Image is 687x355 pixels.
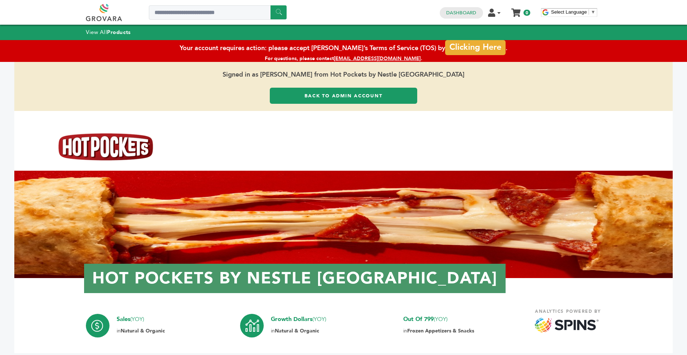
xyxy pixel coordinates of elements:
[445,40,505,55] a: Clicking Here
[403,327,407,334] span: in
[271,316,333,323] p: Growth Dollars
[84,264,506,293] h1: Hot Pockets by Nestle [GEOGRAPHIC_DATA]
[270,88,417,104] a: Back to Admin Account
[271,327,333,335] p: Natural & Organic
[107,29,131,36] strong: Products
[403,316,474,323] p: Out of 799
[591,9,595,15] span: ▼
[535,305,601,318] p: ANALYTICS POWERED BY
[130,316,144,323] span: (YOY)
[271,327,275,334] span: in
[117,316,179,323] p: Sales
[551,9,595,15] a: Select Language​
[434,316,448,323] span: (YOY)
[14,62,673,88] span: Signed in as [PERSON_NAME] from Hot Pockets by Nestle [GEOGRAPHIC_DATA]
[551,9,587,15] span: Select Language
[523,10,530,16] span: 0
[535,318,599,332] img: spins.png
[312,316,326,323] span: (YOY)
[57,129,155,165] img: Hot Pockets by Nestle USA
[403,327,474,335] p: Frozen Appetizers & Snacks
[334,55,421,62] a: [EMAIL_ADDRESS][DOMAIN_NAME]
[446,10,476,16] a: Dashboard
[117,327,121,334] span: in
[149,5,287,20] input: Search a product or brand...
[512,6,520,14] a: My Cart
[14,171,673,278] img: Hot%20Pockets%20Banner%20Image.png
[117,327,179,335] p: Natural & Organic
[86,29,131,36] a: View AllProducts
